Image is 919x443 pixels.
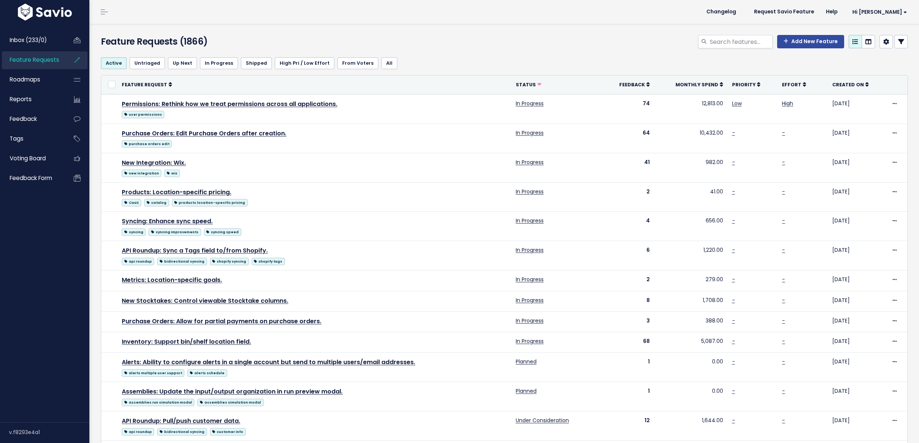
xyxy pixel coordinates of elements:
td: 2 [603,182,654,212]
span: new integration [122,170,161,177]
a: Feature Request [122,81,172,88]
a: - [782,417,785,424]
a: Feedback [619,81,650,88]
span: Priority [732,81,756,88]
a: In Progress [516,188,544,195]
a: Products: Location-specific pricing. [122,188,231,196]
a: alerts multiple user support [122,368,184,377]
td: [DATE] [828,241,887,270]
span: alerts multiple user support [122,369,184,377]
td: 68 [603,332,654,353]
a: Up Next [168,57,197,69]
a: - [732,246,735,254]
td: [DATE] [828,153,887,182]
span: bidirectional syncing [157,258,207,265]
img: logo-white.9d6f32f41409.svg [16,4,74,20]
a: API Roundup: Sync a Tags field to/from Shopify. [122,246,268,255]
td: [DATE] [828,291,887,311]
a: Request Savio Feature [748,6,820,17]
td: 41 [603,153,654,182]
td: 279.00 [654,270,728,291]
a: In Progress [516,317,544,324]
a: In Progress [516,129,544,137]
span: api roundup [122,428,154,436]
a: - [732,217,735,224]
td: [DATE] [828,182,887,212]
a: Syncing: Enhance sync speed. [122,217,213,225]
span: Hi [PERSON_NAME] [852,9,907,15]
a: Planned [516,358,537,365]
td: 74 [603,94,654,123]
a: Feature Requests [2,51,62,68]
a: Permissions: Rethink how we treat permissions across all applications. [122,100,337,108]
a: Add New Feature [777,35,844,48]
a: In Progress [516,217,544,224]
td: 6 [603,241,654,270]
a: - [732,387,735,395]
a: - [782,129,785,137]
span: assemblies simulation modal [197,399,263,406]
a: From Voters [337,57,378,69]
span: Inbox (233/0) [10,36,47,44]
a: - [732,129,735,137]
td: [DATE] [828,270,887,291]
a: - [782,358,785,365]
td: [DATE] [828,353,887,382]
a: Purchase Orders: Edit Purchase Orders after creation. [122,129,286,138]
span: Reports [10,95,32,103]
a: Tags [2,130,62,147]
td: [DATE] [828,332,887,353]
span: alerts schedule [187,369,227,377]
a: shopify tags [252,256,285,266]
a: - [782,188,785,195]
a: Low [732,100,742,107]
a: - [732,358,735,365]
span: Feedback form [10,174,52,182]
span: syncing improvements [149,228,201,236]
span: products location-specific pricing [172,199,248,206]
span: syncing [122,228,146,236]
span: Monthly Spend [675,81,718,88]
span: Feature Requests [10,56,59,64]
ul: Filter feature requests [101,57,908,69]
a: - [782,317,785,324]
td: 0.00 [654,353,728,382]
a: api roundup [122,256,154,266]
a: Feedback form [2,170,62,187]
td: 12,813.00 [654,94,728,123]
a: - [782,158,785,166]
span: customer info [210,428,246,436]
td: 0.00 [654,382,728,411]
span: Created On [832,81,864,88]
a: CaaS [122,198,141,207]
a: - [782,217,785,224]
a: High [782,100,793,107]
a: Created On [832,81,869,88]
td: 1,644.00 [654,411,728,441]
a: Untriaged [130,57,165,69]
a: Inbox (233/0) [2,32,62,49]
a: - [732,417,735,424]
a: syncing [122,227,146,236]
td: 2 [603,270,654,291]
a: syncing improvements [149,227,201,236]
td: 5,087.00 [654,332,728,353]
span: wix [164,170,179,177]
a: Under Consideration [516,417,569,424]
a: Assemblies: Update the input/output organization in run preview modal. [122,387,343,396]
a: Active [101,57,127,69]
span: Effort [782,81,801,88]
a: assemblies run simulation modal [122,397,194,407]
td: 1,708.00 [654,291,728,311]
a: Effort [782,81,806,88]
span: Feedback [10,115,37,123]
td: [DATE] [828,94,887,123]
td: 10,432.00 [654,123,728,153]
span: user permissions [122,111,164,118]
td: 12 [603,411,654,441]
div: v.f8293e4a1 [9,423,89,442]
a: Monthly Spend [675,81,723,88]
td: [DATE] [828,123,887,153]
a: Feedback [2,110,62,128]
a: Help [820,6,843,17]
